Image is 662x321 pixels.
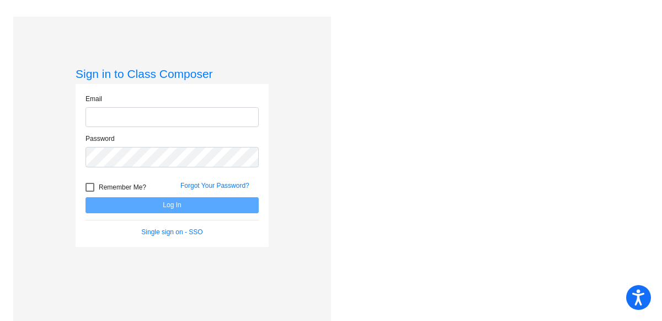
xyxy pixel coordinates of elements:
label: Email [86,94,102,104]
label: Password [86,134,115,144]
button: Log In [86,197,259,213]
h3: Sign in to Class Composer [76,67,269,81]
span: Remember Me? [99,181,146,194]
a: Single sign on - SSO [141,228,202,236]
a: Forgot Your Password? [180,182,249,190]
